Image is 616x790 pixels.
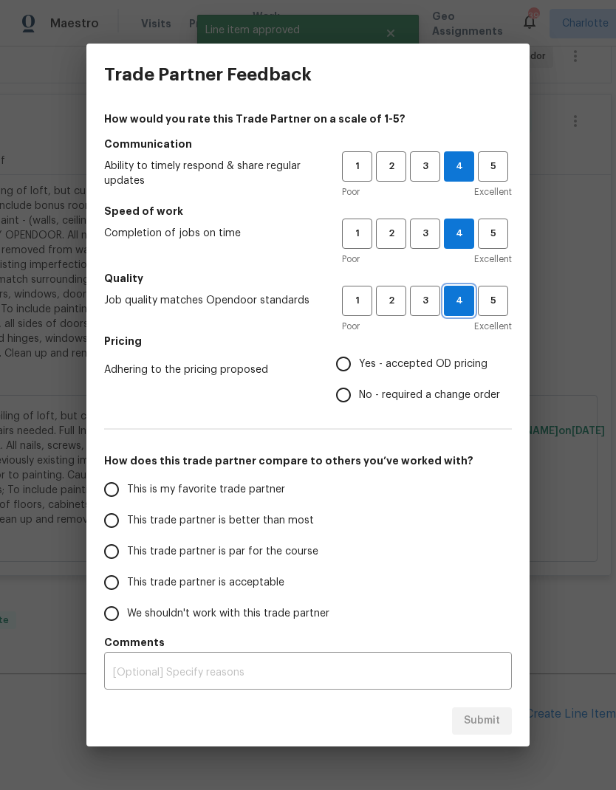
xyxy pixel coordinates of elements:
[474,185,512,199] span: Excellent
[376,219,406,249] button: 2
[478,286,508,316] button: 5
[343,292,371,309] span: 1
[376,151,406,182] button: 2
[127,544,318,560] span: This trade partner is par for the course
[474,319,512,334] span: Excellent
[342,151,372,182] button: 1
[410,286,440,316] button: 3
[478,219,508,249] button: 5
[127,482,285,498] span: This is my favorite trade partner
[478,151,508,182] button: 5
[127,606,329,622] span: We shouldn't work with this trade partner
[359,388,500,403] span: No - required a change order
[343,225,371,242] span: 1
[104,64,312,85] h3: Trade Partner Feedback
[104,293,318,308] span: Job quality matches Opendoor standards
[104,453,512,468] h5: How does this trade partner compare to others you’ve worked with?
[445,292,473,309] span: 4
[479,292,507,309] span: 5
[104,334,512,348] h5: Pricing
[377,225,405,242] span: 2
[359,357,487,372] span: Yes - accepted OD pricing
[342,319,360,334] span: Poor
[104,204,512,219] h5: Speed of work
[342,286,372,316] button: 1
[336,348,512,411] div: Pricing
[127,575,284,591] span: This trade partner is acceptable
[444,151,474,182] button: 4
[104,137,512,151] h5: Communication
[104,111,512,126] h4: How would you rate this Trade Partner on a scale of 1-5?
[410,219,440,249] button: 3
[377,292,405,309] span: 2
[342,185,360,199] span: Poor
[474,252,512,267] span: Excellent
[411,225,439,242] span: 3
[377,158,405,175] span: 2
[444,286,474,316] button: 4
[445,158,473,175] span: 4
[445,225,473,242] span: 4
[127,513,314,529] span: This trade partner is better than most
[104,474,512,629] div: How does this trade partner compare to others you’ve worked with?
[479,225,507,242] span: 5
[479,158,507,175] span: 5
[104,363,312,377] span: Adhering to the pricing proposed
[104,159,318,188] span: Ability to timely respond & share regular updates
[104,226,318,241] span: Completion of jobs on time
[411,292,439,309] span: 3
[343,158,371,175] span: 1
[444,219,474,249] button: 4
[342,252,360,267] span: Poor
[342,219,372,249] button: 1
[376,286,406,316] button: 2
[410,151,440,182] button: 3
[104,635,512,650] h5: Comments
[411,158,439,175] span: 3
[104,271,512,286] h5: Quality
